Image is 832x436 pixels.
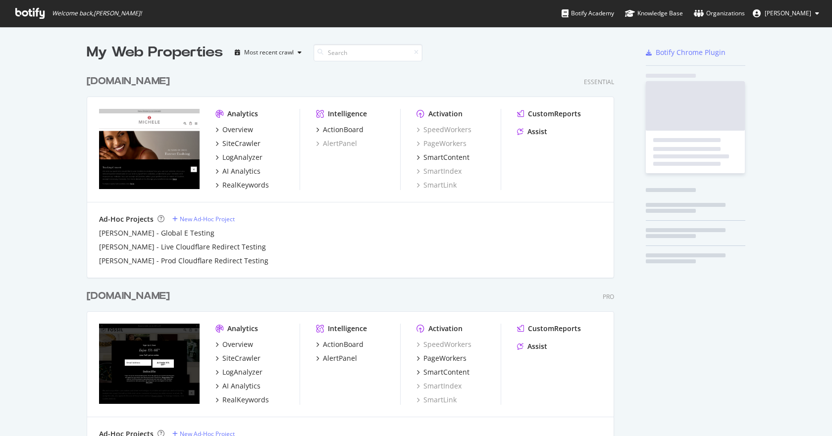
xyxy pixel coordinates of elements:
div: [DOMAIN_NAME] [87,74,170,89]
a: Botify Chrome Plugin [646,48,726,57]
a: Assist [517,127,547,137]
a: Overview [215,339,253,349]
a: ActionBoard [316,339,364,349]
a: SmartContent [416,367,469,377]
div: SmartContent [423,367,469,377]
img: Michele.com [99,109,200,189]
a: Assist [517,341,547,351]
a: SiteCrawler [215,353,260,363]
a: [PERSON_NAME] - Live Cloudflare Redirect Testing [99,242,266,252]
a: SmartLink [416,395,457,405]
a: SmartLink [416,180,457,190]
a: LogAnalyzer [215,152,262,162]
div: LogAnalyzer [222,367,262,377]
a: SmartIndex [416,166,462,176]
div: Organizations [694,8,745,18]
input: Search [313,44,422,61]
div: Assist [527,127,547,137]
a: LogAnalyzer [215,367,262,377]
div: New Ad-Hoc Project [180,215,235,223]
a: [PERSON_NAME] - Global E Testing [99,228,214,238]
div: Intelligence [328,324,367,334]
div: AlertPanel [323,353,357,363]
a: [PERSON_NAME] - Prod Cloudflare Redirect Testing [99,256,268,266]
div: Most recent crawl [244,49,294,55]
div: Botify Academy [562,8,614,18]
div: Analytics [227,324,258,334]
a: New Ad-Hoc Project [172,215,235,223]
button: [PERSON_NAME] [745,5,827,21]
a: AlertPanel [316,353,357,363]
div: CustomReports [528,324,581,334]
div: Knowledge Base [625,8,683,18]
a: SiteCrawler [215,139,260,148]
div: Overview [222,125,253,135]
span: Elena Tylaweny Tuseo [765,9,811,17]
div: Activation [428,324,463,334]
div: ActionBoard [323,339,364,349]
div: My Web Properties [87,43,223,62]
a: AI Analytics [215,381,260,391]
div: SiteCrawler [222,353,260,363]
div: Analytics [227,109,258,119]
img: Fossil.com [99,324,200,404]
div: [DOMAIN_NAME] [87,289,170,303]
a: ActionBoard [316,125,364,135]
a: CustomReports [517,109,581,119]
a: [DOMAIN_NAME] [87,74,174,89]
a: PageWorkers [416,353,467,363]
a: [DOMAIN_NAME] [87,289,174,303]
div: Essential [584,78,614,86]
span: Welcome back, [PERSON_NAME] ! [52,9,142,17]
div: RealKeywords [222,395,269,405]
div: Ad-Hoc Projects [99,214,154,224]
div: RealKeywords [222,180,269,190]
a: AlertPanel [316,139,357,148]
a: AI Analytics [215,166,260,176]
div: PageWorkers [423,353,467,363]
div: AI Analytics [222,381,260,391]
a: PageWorkers [416,139,467,148]
div: Intelligence [328,109,367,119]
div: CustomReports [528,109,581,119]
a: Overview [215,125,253,135]
div: Botify Chrome Plugin [656,48,726,57]
a: RealKeywords [215,180,269,190]
a: CustomReports [517,324,581,334]
div: Assist [527,341,547,351]
a: SpeedWorkers [416,339,471,349]
button: Most recent crawl [231,45,306,60]
div: ActionBoard [323,125,364,135]
div: AI Analytics [222,166,260,176]
div: Pro [603,292,614,301]
div: LogAnalyzer [222,152,262,162]
a: SmartIndex [416,381,462,391]
div: Activation [428,109,463,119]
a: SmartContent [416,152,469,162]
div: SiteCrawler [222,139,260,148]
div: SmartContent [423,152,469,162]
a: SpeedWorkers [416,125,471,135]
div: Overview [222,339,253,349]
a: RealKeywords [215,395,269,405]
